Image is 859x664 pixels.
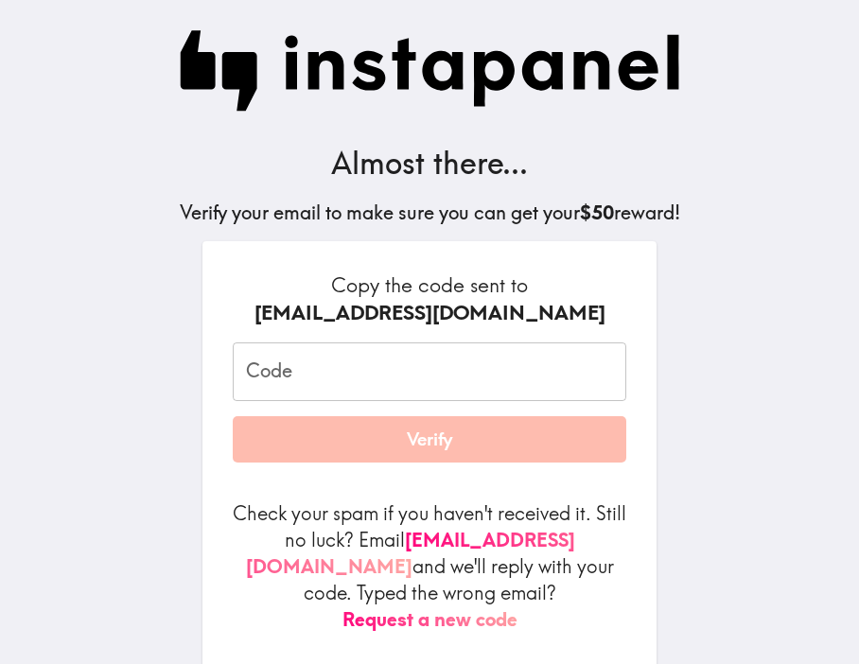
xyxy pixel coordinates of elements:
[580,201,614,224] b: $50
[180,30,680,112] img: Instapanel
[246,528,575,578] a: [EMAIL_ADDRESS][DOMAIN_NAME]
[233,271,626,327] h6: Copy the code sent to
[233,299,626,327] div: [EMAIL_ADDRESS][DOMAIN_NAME]
[233,416,626,463] button: Verify
[180,142,680,184] h3: Almost there...
[180,200,680,226] h5: Verify your email to make sure you can get your reward!
[342,606,517,633] button: Request a new code
[233,500,626,633] p: Check your spam if you haven't received it. Still no luck? Email and we'll reply with your code. ...
[233,342,626,401] input: xxx_xxx_xxx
